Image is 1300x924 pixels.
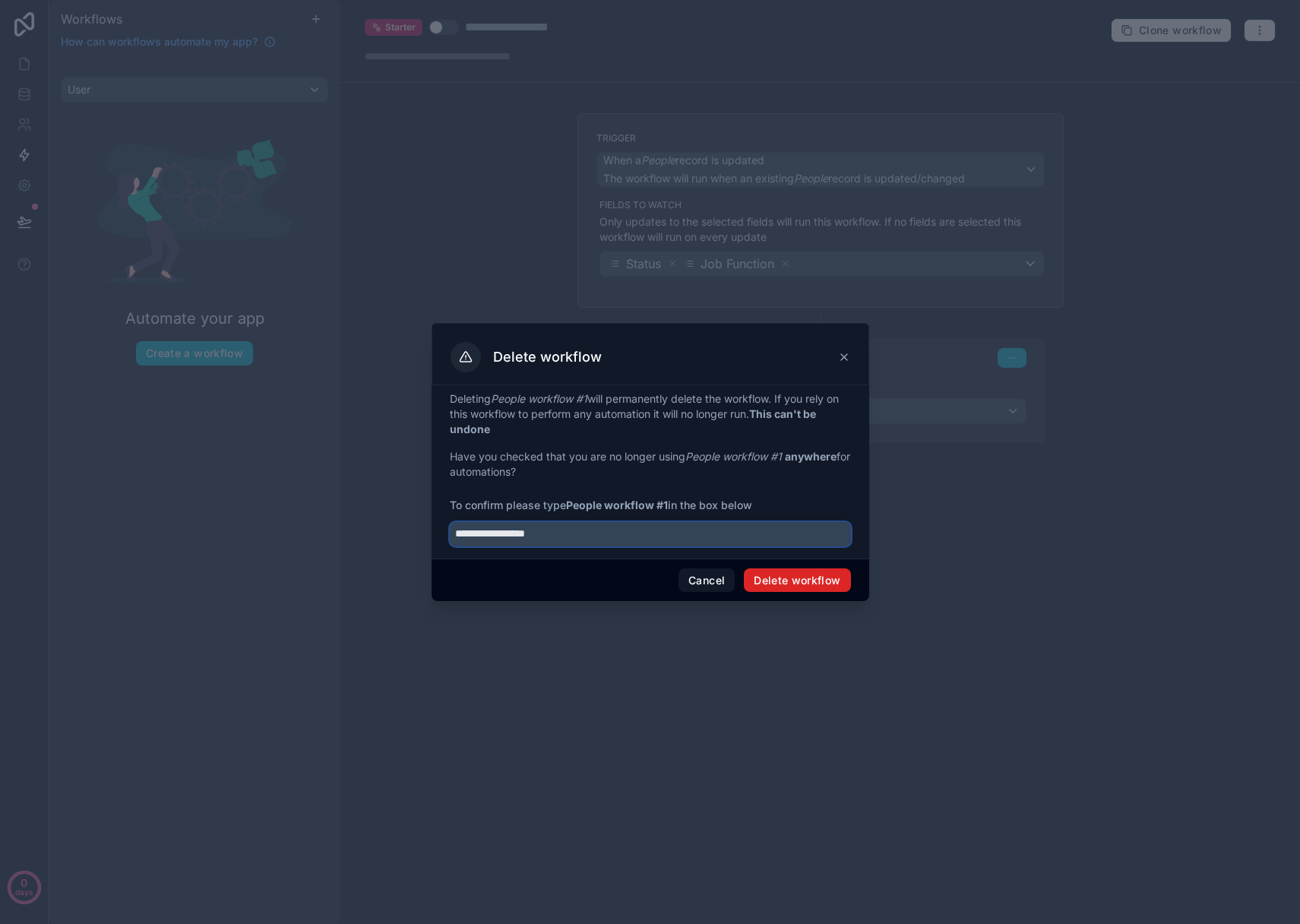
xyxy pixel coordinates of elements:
em: People workflow #1 [491,392,587,405]
em: People workflow #1 [685,450,782,463]
h3: Delete workflow [493,348,602,366]
p: Deleting will permanently delete the workflow. If you rely on this workflow to perform any automa... [450,391,851,437]
button: Delete workflow [744,568,850,593]
button: Cancel [678,568,735,593]
strong: People workflow #1 [566,498,668,511]
span: To confirm please type in the box below [450,498,851,513]
p: Have you checked that you are no longer using for automations? [450,449,851,479]
strong: anywhere [785,450,837,463]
